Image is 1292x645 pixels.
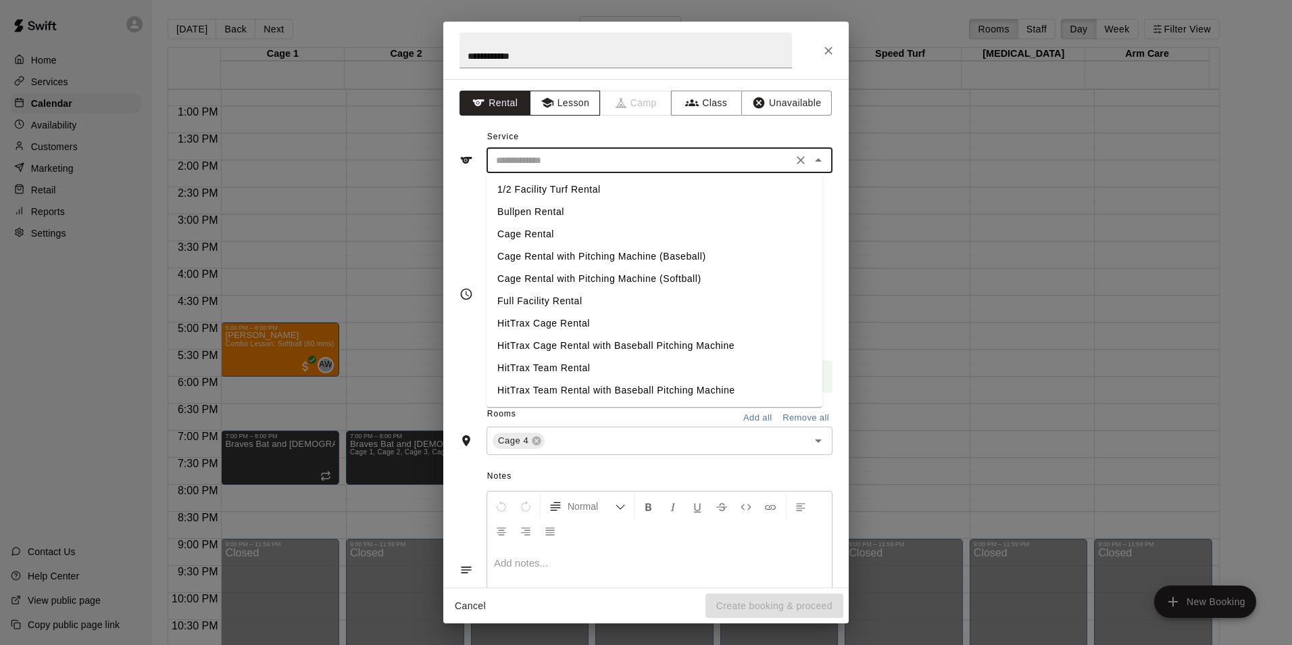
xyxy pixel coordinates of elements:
span: Rooms [487,409,516,419]
button: Formatting Options [543,494,631,519]
li: HitTrax Team Rental with Baseball Pitching Machine [487,379,822,402]
button: Center Align [490,519,513,543]
button: Rental [459,91,530,116]
button: Format Italics [662,494,685,519]
svg: Service [459,153,473,167]
button: Unavailable [741,91,832,116]
button: Remove all [779,408,833,429]
button: Redo [514,494,537,519]
li: Cage Rental [487,223,822,245]
button: Insert Code [735,494,757,519]
li: HitTrax Cage Rental with Baseball Pitching Machine [487,335,822,357]
button: Right Align [514,519,537,543]
li: Full Facility Rental [487,290,822,312]
li: HitTrax Cage Rental [487,312,822,335]
button: Lesson [530,91,601,116]
div: Cage 4 [493,433,545,449]
svg: Notes [459,563,473,577]
button: Justify Align [539,519,562,543]
span: Notes [487,466,833,487]
button: Left Align [789,494,812,519]
button: Add all [736,408,779,429]
button: Close [809,151,828,170]
button: Open [809,431,828,450]
li: Bullpen Rental [487,201,822,223]
svg: Rooms [459,434,473,448]
li: Cage Rental with Pitching Machine (Baseball) [487,245,822,268]
button: Format Bold [637,494,660,519]
span: Cage 4 [493,434,534,448]
button: Insert Link [759,494,782,519]
button: Close [816,39,841,63]
li: 1/2 Facility Turf Rental [487,178,822,201]
span: Camps can only be created in the Services page [601,91,672,116]
li: Cage Rental with Pitching Machine (Softball) [487,268,822,290]
svg: Timing [459,287,473,301]
span: Service [487,132,519,141]
button: Undo [490,494,513,519]
button: Cancel [449,594,492,619]
button: Class [671,91,742,116]
li: HitTrax Team Rental [487,357,822,379]
span: Normal [568,500,615,513]
button: Format Strikethrough [710,494,733,519]
button: Clear [791,151,810,170]
button: Format Underline [686,494,709,519]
